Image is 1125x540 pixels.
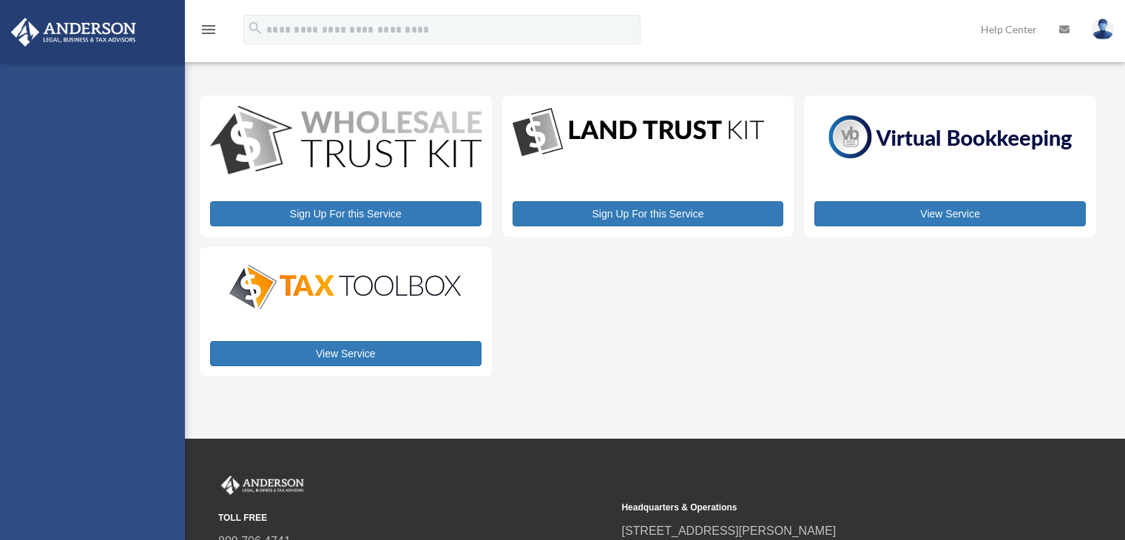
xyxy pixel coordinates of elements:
[621,524,836,537] a: [STREET_ADDRESS][PERSON_NAME]
[1092,18,1114,40] img: User Pic
[210,201,482,226] a: Sign Up For this Service
[218,476,307,495] img: Anderson Advisors Platinum Portal
[218,510,611,526] small: TOLL FREE
[247,20,263,36] i: search
[513,201,784,226] a: Sign Up For this Service
[7,18,141,47] img: Anderson Advisors Platinum Portal
[210,106,482,178] img: WS-Trust-Kit-lgo-1.jpg
[814,201,1086,226] a: View Service
[513,106,764,160] img: LandTrust_lgo-1.jpg
[210,341,482,366] a: View Service
[200,26,217,38] a: menu
[621,500,1014,516] small: Headquarters & Operations
[200,21,217,38] i: menu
